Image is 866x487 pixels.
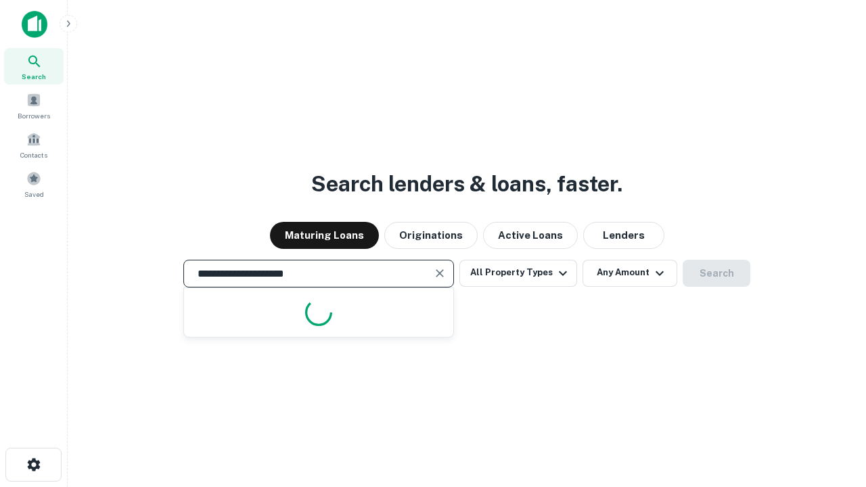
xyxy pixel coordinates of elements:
[4,166,64,202] a: Saved
[22,71,46,82] span: Search
[4,126,64,163] a: Contacts
[311,168,622,200] h3: Search lenders & loans, faster.
[18,110,50,121] span: Borrowers
[270,222,379,249] button: Maturing Loans
[4,87,64,124] a: Borrowers
[798,379,866,444] iframe: Chat Widget
[24,189,44,200] span: Saved
[4,48,64,85] a: Search
[459,260,577,287] button: All Property Types
[22,11,47,38] img: capitalize-icon.png
[483,222,578,249] button: Active Loans
[583,222,664,249] button: Lenders
[583,260,677,287] button: Any Amount
[430,264,449,283] button: Clear
[384,222,478,249] button: Originations
[20,149,47,160] span: Contacts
